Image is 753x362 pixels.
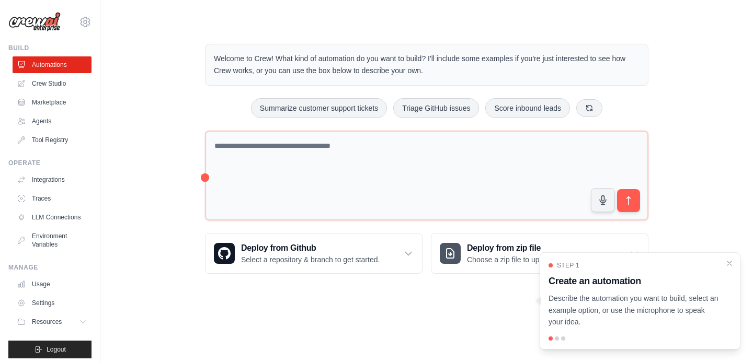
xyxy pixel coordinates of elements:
p: Select a repository & branch to get started. [241,254,380,265]
a: Marketplace [13,94,92,111]
div: Build [8,44,92,52]
a: Integrations [13,171,92,188]
p: Welcome to Crew! What kind of automation do you want to build? I'll include some examples if you'... [214,53,640,77]
a: Automations [13,56,92,73]
span: Step 1 [557,261,579,270]
a: Environment Variables [13,228,92,253]
button: Resources [13,313,92,330]
button: Summarize customer support tickets [251,98,387,118]
a: Traces [13,190,92,207]
h3: Create an automation [549,274,719,288]
button: Score inbound leads [485,98,570,118]
span: Logout [47,345,66,354]
a: Usage [13,276,92,293]
button: Close walkthrough [725,259,734,267]
a: Settings [13,295,92,311]
p: Choose a zip file to upload. [467,254,555,265]
h3: Deploy from Github [241,242,380,254]
a: Agents [13,113,92,130]
button: Triage GitHub issues [393,98,479,118]
div: Operate [8,159,92,167]
div: Manage [8,263,92,272]
img: Logo [8,12,61,32]
a: Tool Registry [13,132,92,148]
span: Resources [32,318,62,326]
a: LLM Connections [13,209,92,226]
button: Logout [8,341,92,358]
a: Crew Studio [13,75,92,92]
p: Describe the automation you want to build, select an example option, or use the microphone to spe... [549,293,719,328]
h3: Deploy from zip file [467,242,555,254]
